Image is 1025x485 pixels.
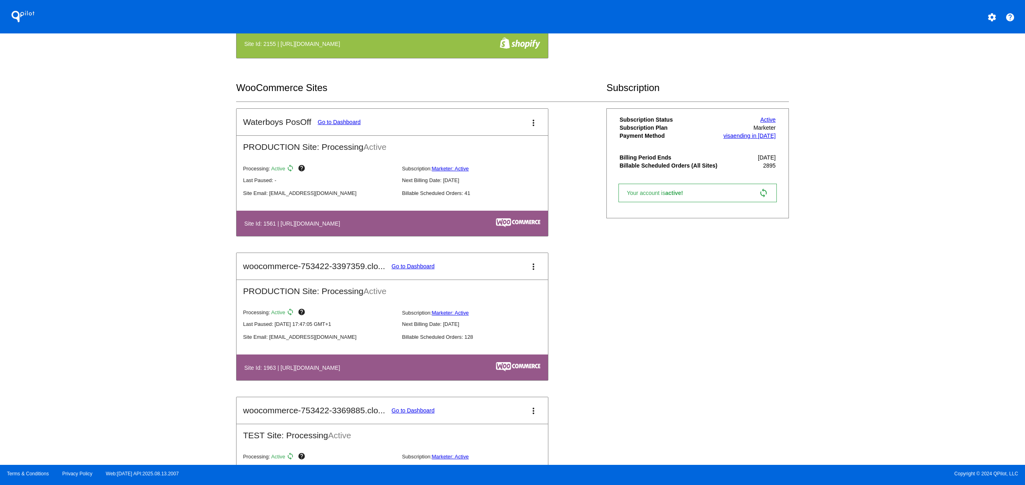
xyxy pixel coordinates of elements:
a: Marketer: Active [432,166,469,172]
p: Subscription: [402,166,554,172]
p: Last Paused: - [243,177,395,183]
mat-icon: sync [286,308,296,318]
img: f8a94bdc-cb89-4d40-bdcd-a0261eff8977 [500,37,540,49]
a: Web:[DATE] API:2025.08.13.2007 [106,471,179,477]
th: Subscription Status [619,116,721,123]
span: Active [271,454,285,460]
img: c53aa0e5-ae75-48aa-9bee-956650975ee5 [496,362,540,371]
span: Your account is [627,190,691,196]
span: visa [723,133,733,139]
span: Marketer [753,124,776,131]
th: Subscription Plan [619,124,721,131]
th: Payment Method [619,132,721,139]
p: Subscription: [402,454,554,460]
span: Active [363,286,386,296]
mat-icon: sync [286,452,296,462]
mat-icon: help [1005,12,1015,22]
mat-icon: more_vert [529,262,538,272]
th: Billing Period Ends [619,154,721,161]
p: Billable Scheduled Orders: 128 [402,334,554,340]
mat-icon: help [298,452,307,462]
h1: QPilot [7,8,39,25]
a: Terms & Conditions [7,471,49,477]
p: Site Email: [EMAIL_ADDRESS][DOMAIN_NAME] [243,190,395,196]
p: Processing: [243,164,395,174]
h2: TEST Site: Processing [237,424,548,440]
mat-icon: help [298,164,307,174]
p: Processing: [243,452,395,462]
h2: Subscription [606,82,789,93]
span: 2895 [763,162,776,169]
span: Copyright © 2024 QPilot, LLC [519,471,1018,477]
h2: woocommerce-753422-3369885.clo... [243,406,385,415]
a: Go to Dashboard [392,407,435,414]
span: Active [271,166,285,172]
a: Marketer: Active [432,454,469,460]
mat-icon: more_vert [529,118,538,128]
mat-icon: sync [286,164,296,174]
p: Subscription: [402,310,554,316]
p: Last Paused: [DATE] 17:47:05 GMT+1 [243,321,395,327]
p: Processing: [243,308,395,318]
span: [DATE] [758,154,776,161]
h2: PRODUCTION Site: Processing [237,136,548,152]
h2: woocommerce-753422-3397359.clo... [243,261,385,271]
mat-icon: sync [759,188,768,198]
a: visaending in [DATE] [723,133,776,139]
mat-icon: help [298,308,307,318]
p: Next Billing Date: [DATE] [402,321,554,327]
span: Active [363,142,386,151]
mat-icon: more_vert [529,406,538,416]
span: active! [665,190,687,196]
a: Active [760,116,776,123]
a: Privacy Policy [62,471,93,477]
a: Go to Dashboard [392,263,435,269]
a: Marketer: Active [432,310,469,316]
p: Site Email: [EMAIL_ADDRESS][DOMAIN_NAME] [243,334,395,340]
mat-icon: settings [987,12,997,22]
span: Active [328,431,351,440]
h2: WooCommerce Sites [236,82,606,93]
span: Active [271,310,285,316]
h4: Site Id: 2155 | [URL][DOMAIN_NAME] [244,41,344,47]
th: Billable Scheduled Orders (All Sites) [619,162,721,169]
p: Billable Scheduled Orders: 41 [402,190,554,196]
a: Go to Dashboard [318,119,361,125]
h4: Site Id: 1561 | [URL][DOMAIN_NAME] [244,220,344,227]
a: Your account isactive! sync [618,184,777,202]
h2: Waterboys PosOff [243,117,311,127]
h2: PRODUCTION Site: Processing [237,280,548,296]
img: c53aa0e5-ae75-48aa-9bee-956650975ee5 [496,218,540,227]
h4: Site Id: 1963 | [URL][DOMAIN_NAME] [244,365,344,371]
p: Next Billing Date: [DATE] [402,177,554,183]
